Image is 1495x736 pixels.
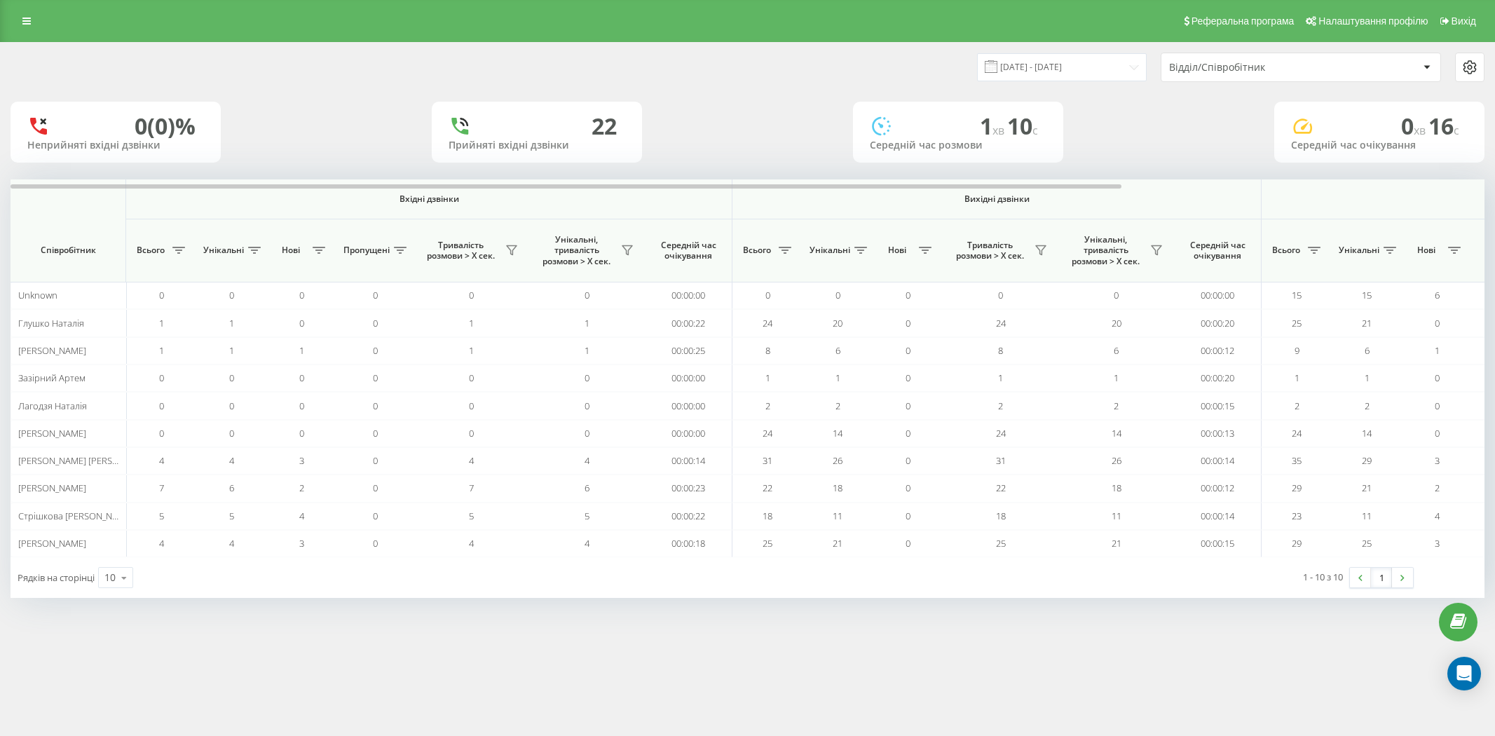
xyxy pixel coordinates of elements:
span: 29 [1292,537,1302,550]
td: 00:00:14 [1174,503,1262,530]
span: 6 [1365,344,1370,357]
span: 21 [833,537,842,550]
span: Вихід [1452,15,1476,27]
span: 1 [998,372,1003,384]
span: 0 [373,427,378,439]
span: 4 [159,537,164,550]
span: Всього [739,245,774,256]
span: 0 [299,317,304,329]
span: Унікальні [203,245,244,256]
span: 2 [1295,400,1299,412]
span: 0 [1401,111,1428,141]
span: Нові [273,245,308,256]
span: Нові [880,245,915,256]
td: 00:00:00 [645,364,732,392]
span: 0 [229,289,234,301]
span: 0 [299,400,304,412]
span: Всього [133,245,168,256]
span: 4 [585,454,589,467]
span: 10 [1007,111,1038,141]
span: 0 [373,372,378,384]
div: Середній час розмови [870,139,1046,151]
span: 1 [159,317,164,329]
span: 14 [1362,427,1372,439]
span: 0 [229,400,234,412]
span: [PERSON_NAME] [PERSON_NAME] [18,454,156,467]
td: 00:00:20 [1174,364,1262,392]
span: 8 [998,344,1003,357]
span: 1 [765,372,770,384]
span: [PERSON_NAME] [18,427,86,439]
span: Співробітник [22,245,114,256]
span: 0 [469,400,474,412]
span: Тривалість розмови > Х сек. [421,240,501,261]
span: 0 [906,454,910,467]
span: 0 [1435,372,1440,384]
span: 5 [585,510,589,522]
span: хв [1414,123,1428,138]
span: 1 [299,344,304,357]
span: 2 [299,482,304,494]
span: 2 [998,400,1003,412]
td: 00:00:25 [645,337,732,364]
span: 14 [833,427,842,439]
div: 0 (0)% [135,113,196,139]
span: 0 [469,289,474,301]
span: Вихідні дзвінки [765,193,1229,205]
span: 18 [833,482,842,494]
td: 00:00:22 [645,309,732,336]
span: 4 [469,454,474,467]
span: 3 [1435,537,1440,550]
span: Лагодзя Наталія [18,400,87,412]
span: 15 [1292,289,1302,301]
span: 6 [835,344,840,357]
div: Відділ/Співробітник [1169,62,1337,74]
span: 6 [1114,344,1119,357]
span: 0 [159,427,164,439]
span: 0 [998,289,1003,301]
span: 0 [373,537,378,550]
span: 6 [585,482,589,494]
td: 00:00:18 [645,530,732,557]
span: 21 [1362,482,1372,494]
span: 23 [1292,510,1302,522]
span: 0 [373,454,378,467]
span: 0 [835,289,840,301]
span: 0 [585,427,589,439]
span: 0 [159,400,164,412]
span: 35 [1292,454,1302,467]
span: 25 [996,537,1006,550]
span: 0 [299,427,304,439]
span: 5 [229,510,234,522]
span: 1 [159,344,164,357]
span: 31 [996,454,1006,467]
span: 9 [1295,344,1299,357]
span: 0 [906,427,910,439]
span: хв [992,123,1007,138]
span: 18 [763,510,772,522]
span: 24 [763,317,772,329]
td: 00:00:15 [1174,392,1262,419]
span: 0 [469,427,474,439]
span: 3 [299,537,304,550]
span: Нові [1409,245,1444,256]
span: 0 [229,427,234,439]
span: Пропущені [343,245,390,256]
span: 1 [229,344,234,357]
span: 0 [469,372,474,384]
span: Всього [1269,245,1304,256]
td: 00:00:14 [1174,447,1262,475]
span: 1 [1435,344,1440,357]
td: 00:00:13 [1174,420,1262,447]
div: 10 [104,571,116,585]
span: [PERSON_NAME] [18,537,86,550]
div: Прийняті вхідні дзвінки [449,139,625,151]
span: 4 [159,454,164,467]
span: Унікальні [810,245,850,256]
span: 0 [906,372,910,384]
span: 20 [1112,317,1121,329]
span: 22 [763,482,772,494]
span: 3 [299,454,304,467]
span: 18 [1112,482,1121,494]
span: 1 [229,317,234,329]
